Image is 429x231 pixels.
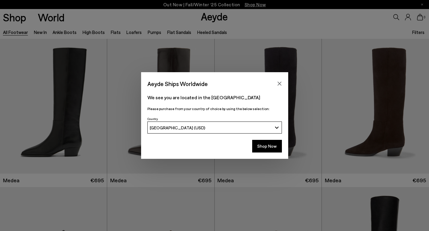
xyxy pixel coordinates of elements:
button: Shop Now [252,140,282,152]
span: [GEOGRAPHIC_DATA] (USD) [150,125,205,130]
p: Please purchase from your country of choice by using the below selection: [147,106,282,112]
button: Close [275,79,284,88]
span: Country [147,117,158,121]
p: We see you are located in the [GEOGRAPHIC_DATA] [147,94,282,101]
span: Aeyde Ships Worldwide [147,79,208,89]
